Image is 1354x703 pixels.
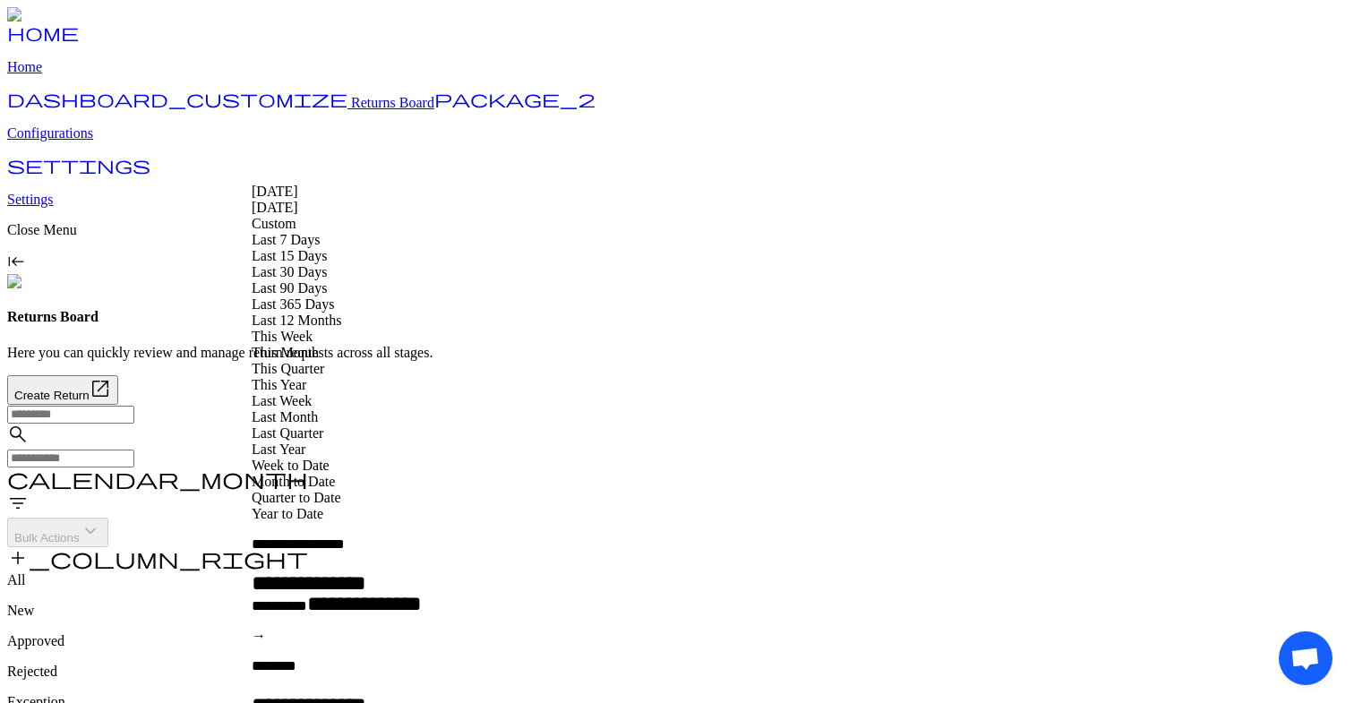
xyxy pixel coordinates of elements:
span: Month to Date [252,474,335,489]
button: Bulk Actions [7,518,108,547]
p: Configurations [7,125,1347,141]
p: Rejected [7,664,1347,680]
span: All [7,572,25,587]
span: Last 15 Days [252,248,327,263]
img: Logo [7,7,52,23]
span: This Year [252,377,306,392]
div: start_date [252,536,373,613]
a: home Home [7,29,1347,75]
a: settings Settings [7,161,1347,208]
span: add_column_right [7,547,308,569]
span: Last Month [252,409,318,424]
span: This Month [252,345,319,360]
span: Last Quarter [252,425,323,441]
div: Open chat [1279,631,1333,685]
span: Quarter to Date [252,490,341,505]
span: settings [7,156,150,174]
span: This Week [252,329,313,344]
p: Approved [7,633,1347,649]
span: Last 365 Days [252,296,334,312]
span: search [7,424,29,445]
p: Close Menu [7,222,1347,238]
span: keyboard_arrow_down [80,520,101,542]
span: keyboard_tab_rtl [7,253,25,270]
h4: Returns Board [7,309,1347,325]
span: Last 12 Months [252,313,341,328]
span: Create Return [14,389,90,402]
p: Here you can quickly review and manage return requests across all stages. [7,345,1347,361]
img: commonGraphics [7,274,124,290]
span: dashboard_customize [7,90,347,107]
a: dashboard_customize Returns Board [7,95,434,110]
span: filter_list [7,493,29,514]
span: Last Week [252,393,312,408]
span: This Quarter [252,361,324,376]
span: Week to Date [252,458,330,473]
p: Home [7,59,1347,75]
span: Last 7 Days [252,232,320,247]
span: Last 90 Days [252,280,327,296]
span: [DATE] [252,200,298,215]
span: Year to Date [252,506,323,521]
span: [DATE] [252,184,298,199]
a: Create Return [7,375,1347,405]
span: Returns Board [351,95,434,110]
span: home [7,23,79,41]
p: Settings [7,192,1347,208]
p: → [252,628,373,644]
span: Bulk Actions [14,531,80,544]
div: Close Menukeyboard_tab_rtl [7,222,1347,274]
span: Last Year [252,442,305,457]
span: Last 30 Days [252,264,327,279]
span: calendar_month [7,467,308,489]
button: Create Return [7,375,118,405]
span: Custom [252,216,296,231]
span: package_2 [434,90,596,107]
span: open_in_new [90,378,111,399]
p: New [7,603,1347,619]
